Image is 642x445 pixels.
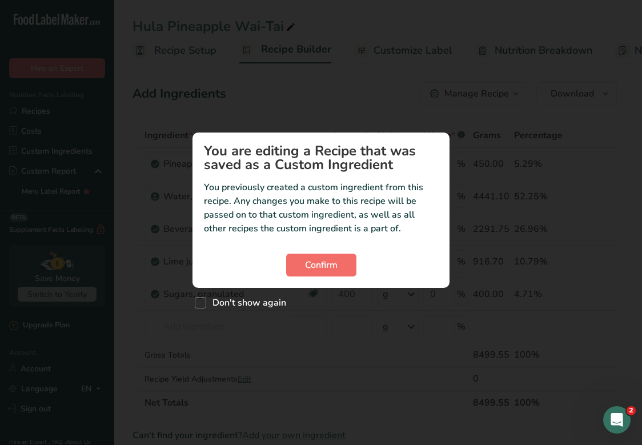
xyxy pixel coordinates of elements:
span: Confirm [305,258,338,272]
button: Confirm [286,254,356,276]
h1: You are editing a Recipe that was saved as a Custom Ingredient [204,144,438,171]
iframe: Intercom live chat [603,406,631,434]
p: You previously created a custom ingredient from this recipe. Any changes you make to this recipe ... [204,181,438,235]
span: 2 [627,406,636,415]
span: Don't show again [206,297,286,308]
